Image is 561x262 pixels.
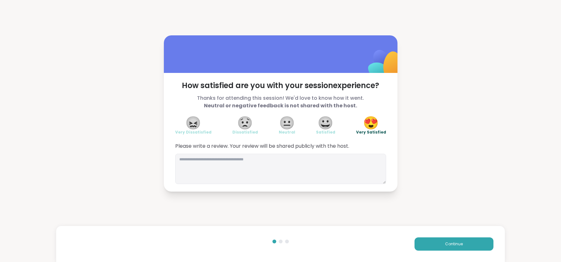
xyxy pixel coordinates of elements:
span: 😍 [363,117,379,128]
span: Satisfied [316,130,335,135]
span: Continue [445,241,463,247]
span: Please write a review. Your review will be shared publicly with the host. [175,142,386,150]
span: Thanks for attending this session! We'd love to know how it went. [175,94,386,110]
span: Very Satisfied [356,130,386,135]
span: 😖 [185,117,201,128]
span: How satisfied are you with your session experience? [175,80,386,91]
span: Dissatisfied [232,130,258,135]
img: ShareWell Logomark [353,33,416,96]
span: Very Dissatisfied [175,130,212,135]
span: 😟 [237,117,253,128]
span: Neutral [279,130,295,135]
span: 😀 [318,117,333,128]
b: Neutral or negative feedback is not shared with the host. [204,102,357,109]
button: Continue [415,237,493,251]
span: 😐 [279,117,295,128]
